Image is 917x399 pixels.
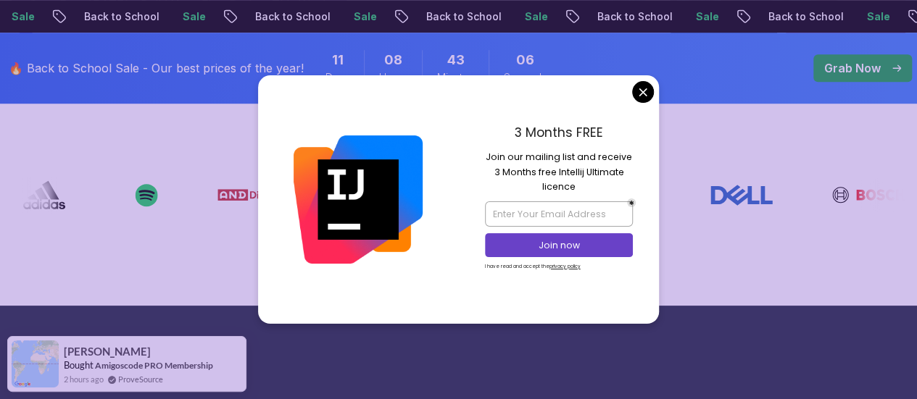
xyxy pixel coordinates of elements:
span: 43 Minutes [447,50,465,70]
p: 🔥 Back to School Sale - Our best prices of the year! [9,59,304,77]
p: Back to School [581,9,679,24]
span: 2 hours ago [64,373,104,385]
span: 11 Days [332,50,344,70]
p: Our Students Work in Top Companies [12,145,905,162]
p: Grab Now [824,59,881,77]
p: Back to School [410,9,508,24]
p: Sale [166,9,212,24]
p: Sale [850,9,897,24]
span: Seconds [504,70,547,85]
a: ProveSource [118,373,163,385]
span: Minutes [437,70,474,85]
p: Back to School [67,9,166,24]
span: Days [325,70,349,85]
img: provesource social proof notification image [12,340,59,387]
span: Bought [64,359,94,371]
p: Sale [679,9,726,24]
span: [PERSON_NAME] [64,345,151,358]
span: 8 Hours [384,50,402,70]
p: Sale [508,9,555,24]
a: Amigoscode PRO Membership [95,360,213,371]
p: Back to School [752,9,850,24]
p: Back to School [238,9,337,24]
span: 6 Seconds [516,50,534,70]
p: Sale [337,9,383,24]
span: Hours [379,70,407,85]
